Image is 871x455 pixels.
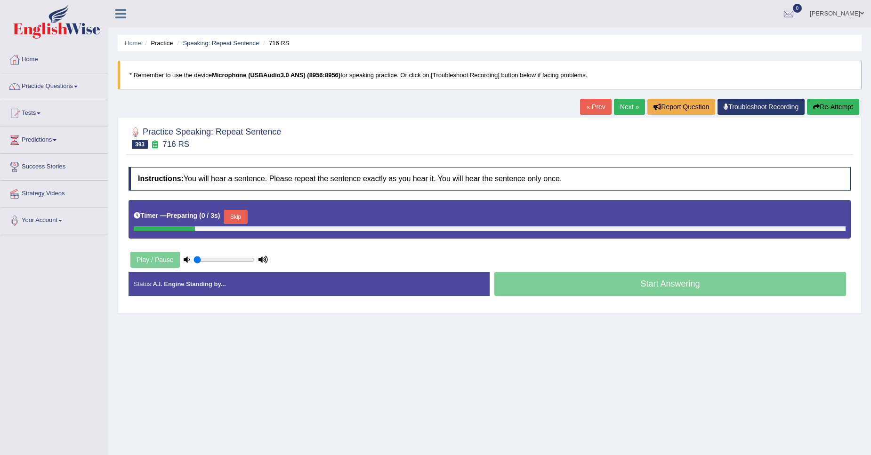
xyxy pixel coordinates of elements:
a: Next » [614,99,645,115]
b: ) [218,212,220,219]
a: Predictions [0,127,108,151]
strong: A.I. Engine Standing by... [153,280,226,287]
li: Practice [143,39,173,48]
span: 393 [132,140,148,149]
div: Status: [129,272,490,296]
a: Home [125,40,141,47]
b: ( [199,212,202,219]
b: Microphone (USBAudio3.0 ANS) (8956:8956) [212,72,340,79]
blockquote: * Remember to use the device for speaking practice. Or click on [Troubleshoot Recording] button b... [118,61,862,89]
button: Report Question [647,99,715,115]
button: Re-Attempt [807,99,859,115]
button: Skip [224,210,247,224]
b: Preparing [167,212,197,219]
small: Exam occurring question [150,140,160,149]
b: 0 / 3s [202,212,218,219]
a: Home [0,47,108,70]
a: Your Account [0,208,108,231]
a: Success Stories [0,154,108,177]
span: 0 [793,4,802,13]
a: Troubleshoot Recording [718,99,805,115]
a: Strategy Videos [0,181,108,204]
h5: Timer — [134,212,220,219]
h4: You will hear a sentence. Please repeat the sentence exactly as you hear it. You will hear the se... [129,167,851,191]
b: Instructions: [138,175,184,183]
li: 716 RS [261,39,290,48]
a: « Prev [580,99,611,115]
a: Tests [0,100,108,124]
h2: Practice Speaking: Repeat Sentence [129,125,281,149]
a: Practice Questions [0,73,108,97]
a: Speaking: Repeat Sentence [183,40,259,47]
small: 716 RS [162,140,189,149]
